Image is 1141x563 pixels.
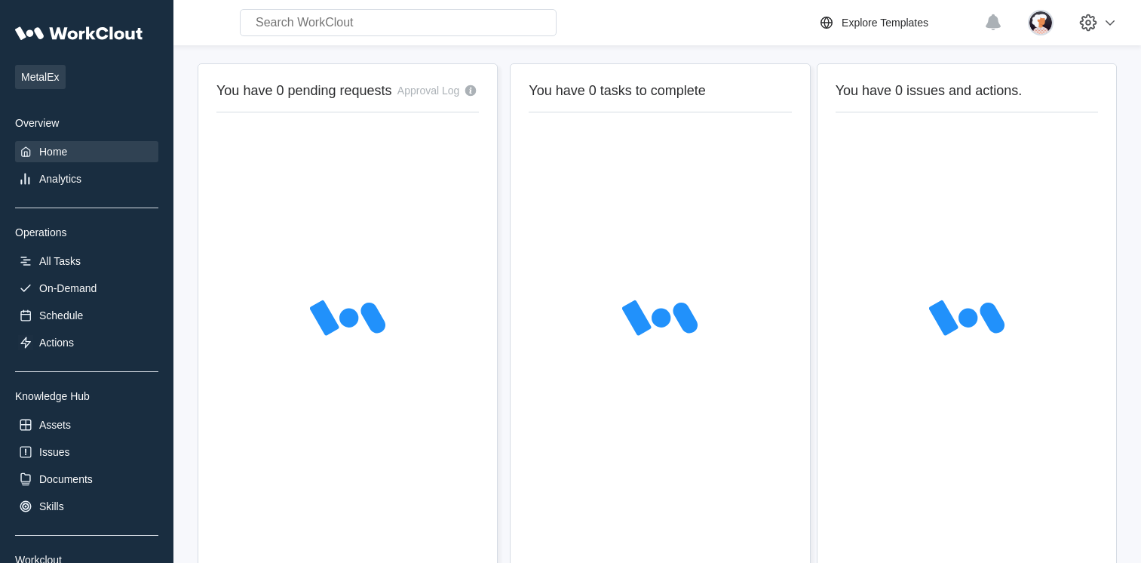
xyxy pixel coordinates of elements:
a: All Tasks [15,251,158,272]
div: Actions [39,337,74,349]
input: Search WorkClout [240,9,557,36]
h2: You have 0 tasks to complete [529,82,791,100]
a: Assets [15,414,158,435]
div: Explore Templates [842,17,928,29]
div: Skills [39,500,64,512]
div: Home [39,146,67,158]
span: MetalEx [15,65,66,89]
a: Actions [15,332,158,353]
a: Analytics [15,168,158,189]
img: user-4.png [1028,10,1054,35]
a: Home [15,141,158,162]
div: Assets [39,419,71,431]
a: Schedule [15,305,158,326]
div: Analytics [39,173,81,185]
div: Overview [15,117,158,129]
div: Issues [39,446,69,458]
div: Operations [15,226,158,238]
div: Schedule [39,309,83,321]
div: Approval Log [397,85,460,97]
h2: You have 0 pending requests [216,82,392,100]
div: All Tasks [39,255,81,267]
a: Issues [15,441,158,463]
a: Skills [15,496,158,517]
a: Documents [15,469,158,490]
div: Documents [39,473,93,485]
a: Explore Templates [817,14,977,32]
div: Knowledge Hub [15,390,158,402]
h2: You have 0 issues and actions. [836,82,1098,100]
a: On-Demand [15,278,158,299]
div: On-Demand [39,282,97,294]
